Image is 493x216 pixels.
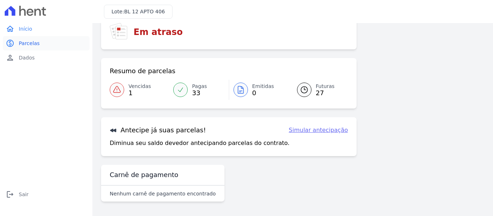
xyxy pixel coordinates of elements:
h3: Lote: [112,8,165,16]
i: home [6,25,14,33]
span: Início [19,25,32,32]
a: Emitidas 0 [229,80,288,100]
i: person [6,53,14,62]
p: Diminua seu saldo devedor antecipando parcelas do contrato. [110,139,289,147]
span: Dados [19,54,35,61]
span: 1 [128,90,151,96]
span: 0 [252,90,274,96]
span: Pagas [192,83,207,90]
span: Vencidas [128,83,151,90]
h3: Antecipe já suas parcelas! [110,126,206,135]
h3: Carnê de pagamento [110,171,178,179]
a: paidParcelas [3,36,90,50]
span: Emitidas [252,83,274,90]
i: logout [6,190,14,199]
h3: Resumo de parcelas [110,67,175,75]
a: logoutSair [3,187,90,202]
span: 27 [316,90,335,96]
span: BL 12 APTO 406 [124,9,165,14]
span: 33 [192,90,207,96]
span: Futuras [316,83,335,90]
h3: Em atraso [134,26,183,39]
p: Nenhum carnê de pagamento encontrado [110,190,216,197]
a: Simular antecipação [289,126,348,135]
a: Pagas 33 [169,80,228,100]
span: Parcelas [19,40,40,47]
a: personDados [3,50,90,65]
a: Vencidas 1 [110,80,169,100]
a: Futuras 27 [288,80,348,100]
i: paid [6,39,14,48]
span: Sair [19,191,29,198]
a: homeInício [3,22,90,36]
